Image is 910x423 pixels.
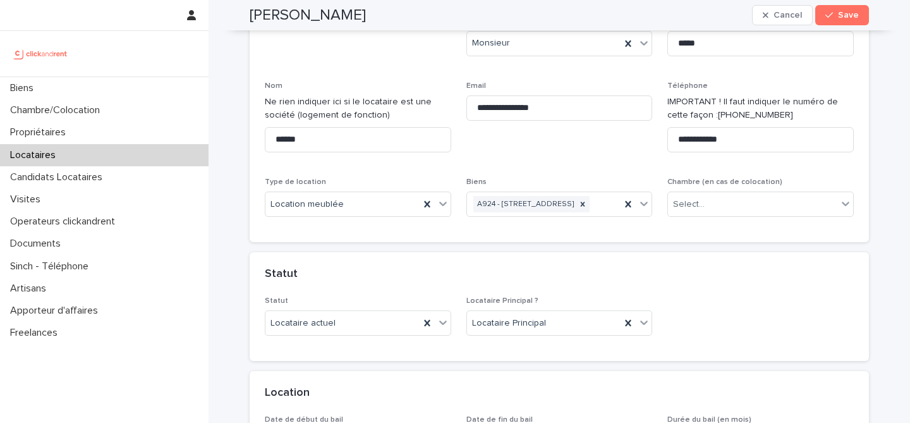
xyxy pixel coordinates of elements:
[5,82,44,94] p: Biens
[752,5,813,25] button: Cancel
[466,178,487,186] span: Biens
[5,283,56,295] p: Artisans
[473,196,576,213] div: A924 - [STREET_ADDRESS]
[667,178,782,186] span: Chambre (en cas de colocation)
[472,37,510,50] span: Monsieur
[10,41,71,66] img: UCB0brd3T0yccxBKYDjQ
[472,317,546,330] span: Locataire Principal
[5,327,68,339] p: Freelances
[718,111,793,120] ringoverc2c-number-84e06f14122c: [PHONE_NUMBER]
[5,216,125,228] p: Operateurs clickandrent
[270,317,336,330] span: Locataire actuel
[838,11,859,20] span: Save
[466,297,538,305] span: Locataire Principal ?
[815,5,869,25] button: Save
[667,97,838,120] ringover-84e06f14122c: IMPORTANT ! Il faut indiquer le numéro de cette façon :
[5,305,108,317] p: Apporteur d'affaires
[5,104,110,116] p: Chambre/Colocation
[5,193,51,205] p: Visites
[265,178,326,186] span: Type de location
[265,386,310,400] h2: Location
[673,198,705,211] div: Select...
[5,261,99,273] p: Sinch - Téléphone
[250,6,366,25] h2: [PERSON_NAME]
[5,171,112,183] p: Candidats Locataires
[718,111,793,120] ringoverc2c-84e06f14122c: Call with Ringover
[265,297,288,305] span: Statut
[466,82,486,90] span: Email
[265,82,282,90] span: Nom
[270,198,344,211] span: Location meublée
[773,11,802,20] span: Cancel
[667,82,708,90] span: Téléphone
[265,267,298,281] h2: Statut
[5,238,71,250] p: Documents
[265,95,451,122] p: Ne rien indiquer ici si le locataire est une société (logement de fonction)
[5,126,76,138] p: Propriétaires
[5,149,66,161] p: Locataires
